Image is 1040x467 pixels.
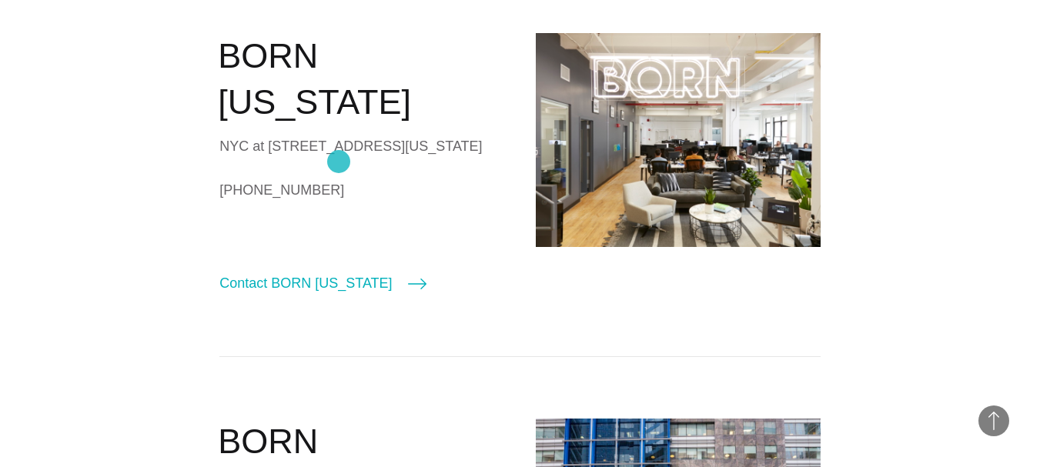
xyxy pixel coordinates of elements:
[978,405,1009,436] button: Back to Top
[219,272,426,294] a: Contact BORN [US_STATE]
[219,178,504,202] a: [PHONE_NUMBER]
[218,33,504,126] h2: BORN [US_STATE]
[219,135,504,158] div: NYC at [STREET_ADDRESS][US_STATE]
